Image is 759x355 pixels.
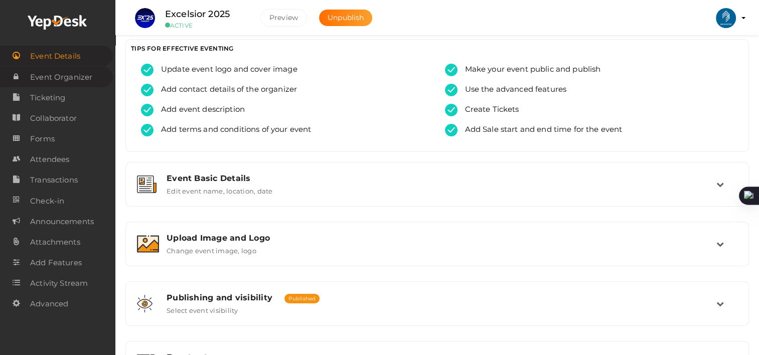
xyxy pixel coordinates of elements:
img: IIZWXVCU_small.png [135,8,155,28]
span: Add contact details of the organizer [154,84,297,96]
label: Change event image, logo [167,243,256,255]
span: Make your event public and publish [458,64,601,76]
span: Add Features [30,253,82,273]
span: Activity Stream [30,273,88,293]
span: Attachments [30,232,80,252]
img: shared-vision.svg [137,295,153,312]
span: Transactions [30,170,78,190]
img: tick-success.svg [445,104,458,116]
a: Event Basic Details Edit event name, location, date [131,188,743,197]
span: Attendees [30,149,69,169]
img: tick-success.svg [445,64,458,76]
button: Unpublish [319,10,372,26]
span: Event Details [30,46,80,66]
img: event-details.svg [137,175,157,193]
h3: TIPS FOR EFFECTIVE EVENTING [131,45,743,52]
img: ACg8ocIlr20kWlusTYDilfQwsc9vjOYCKrm0LB8zShf3GP8Yo5bmpMCa=s100 [716,8,736,28]
span: Forms [30,129,55,149]
span: Add terms and conditions of your event [154,124,311,136]
span: Event Organizer [30,67,92,87]
img: tick-success.svg [445,124,458,136]
a: Upload Image and Logo Change event image, logo [131,247,743,257]
div: Event Basic Details [167,173,716,183]
span: Update event logo and cover image [154,64,297,76]
img: tick-success.svg [141,64,154,76]
span: Check-in [30,191,64,211]
img: image.svg [137,235,159,253]
img: tick-success.svg [141,124,154,136]
span: Create Tickets [458,104,519,116]
span: Collaborator [30,108,77,128]
button: Preview [260,9,307,27]
span: Publishing and visibility [167,293,272,302]
label: Select event visibility [167,302,238,314]
img: tick-success.svg [141,104,154,116]
span: Announcements [30,212,94,232]
span: Use the advanced features [458,84,567,96]
span: Add event description [154,104,245,116]
small: ACTIVE [165,22,245,29]
span: Published [284,294,320,303]
img: tick-success.svg [141,84,154,96]
span: Ticketing [30,88,65,108]
span: Add Sale start and end time for the event [458,124,623,136]
div: Upload Image and Logo [167,233,716,243]
span: Unpublish [328,13,364,22]
img: tick-success.svg [445,84,458,96]
a: Publishing and visibility Published Select event visibility [131,307,743,316]
label: Edit event name, location, date [167,183,272,195]
label: Excelsior 2025 [165,7,230,22]
span: Advanced [30,294,68,314]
